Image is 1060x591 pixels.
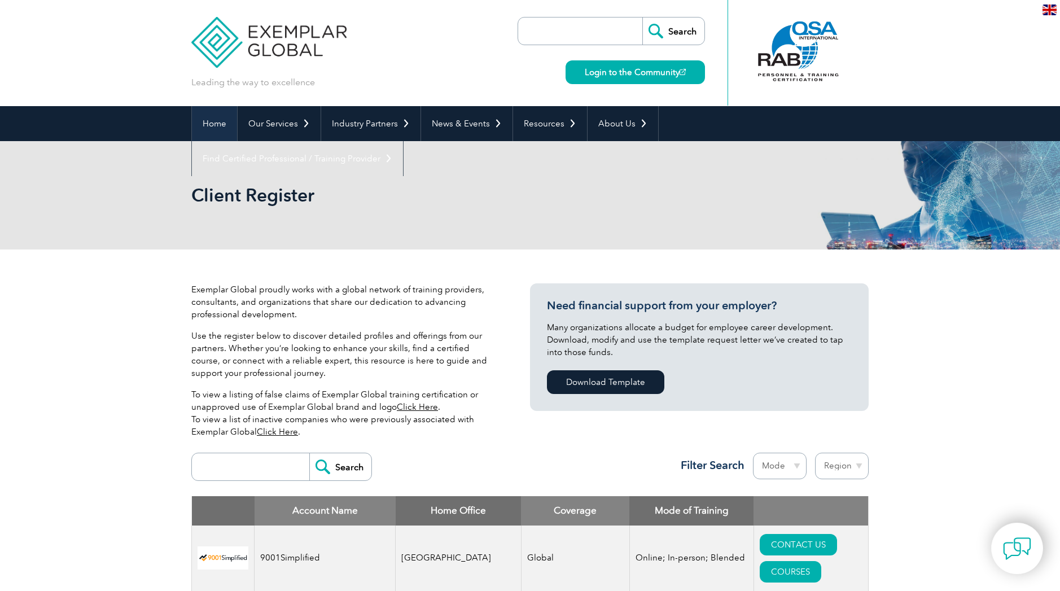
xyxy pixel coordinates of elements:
[547,321,852,358] p: Many organizations allocate a budget for employee career development. Download, modify and use th...
[192,106,237,141] a: Home
[191,388,496,438] p: To view a listing of false claims of Exemplar Global training certification or unapproved use of ...
[521,526,629,591] td: Global
[566,60,705,84] a: Login to the Community
[1003,535,1031,563] img: contact-chat.png
[321,106,421,141] a: Industry Partners
[192,141,403,176] a: Find Certified Professional / Training Provider
[397,402,438,412] a: Click Here
[629,496,754,526] th: Mode of Training: activate to sort column ascending
[547,370,664,394] a: Download Template
[255,496,396,526] th: Account Name: activate to sort column descending
[191,186,665,204] h2: Client Register
[396,496,522,526] th: Home Office: activate to sort column ascending
[547,299,852,313] h3: Need financial support from your employer?
[238,106,321,141] a: Our Services
[521,496,629,526] th: Coverage: activate to sort column ascending
[191,330,496,379] p: Use the register below to discover detailed profiles and offerings from our partners. Whether you...
[191,76,315,89] p: Leading the way to excellence
[191,283,496,321] p: Exemplar Global proudly works with a global network of training providers, consultants, and organ...
[760,534,837,555] a: CONTACT US
[642,17,704,45] input: Search
[680,69,686,75] img: open_square.png
[588,106,658,141] a: About Us
[754,496,868,526] th: : activate to sort column ascending
[421,106,513,141] a: News & Events
[513,106,587,141] a: Resources
[674,458,744,472] h3: Filter Search
[255,526,396,591] td: 9001Simplified
[1043,5,1057,15] img: en
[760,561,821,583] a: COURSES
[396,526,522,591] td: [GEOGRAPHIC_DATA]
[198,546,248,570] img: 37c9c059-616f-eb11-a812-002248153038-logo.png
[257,427,298,437] a: Click Here
[309,453,371,480] input: Search
[629,526,754,591] td: Online; In-person; Blended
